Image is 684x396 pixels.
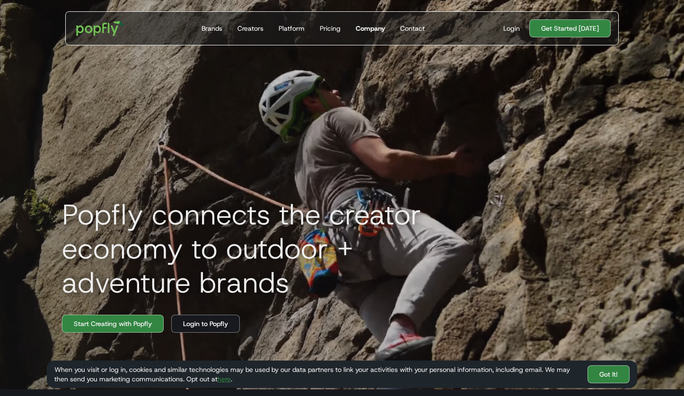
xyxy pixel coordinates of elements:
[279,24,305,33] div: Platform
[218,375,231,383] a: here
[62,315,164,333] a: Start Creating with Popfly
[54,365,580,384] div: When you visit or log in, cookies and similar technologies may be used by our data partners to li...
[171,315,240,333] a: Login to Popfly
[320,24,341,33] div: Pricing
[70,14,131,43] a: home
[352,12,389,45] a: Company
[529,19,611,37] a: Get Started [DATE]
[400,24,425,33] div: Contact
[237,24,263,33] div: Creators
[54,198,480,300] h1: Popfly connects the creator economy to outdoor + adventure brands
[500,24,524,33] a: Login
[275,12,308,45] a: Platform
[356,24,385,33] div: Company
[588,365,630,383] a: Got It!
[202,24,222,33] div: Brands
[396,12,429,45] a: Contact
[503,24,520,33] div: Login
[316,12,344,45] a: Pricing
[234,12,267,45] a: Creators
[198,12,226,45] a: Brands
